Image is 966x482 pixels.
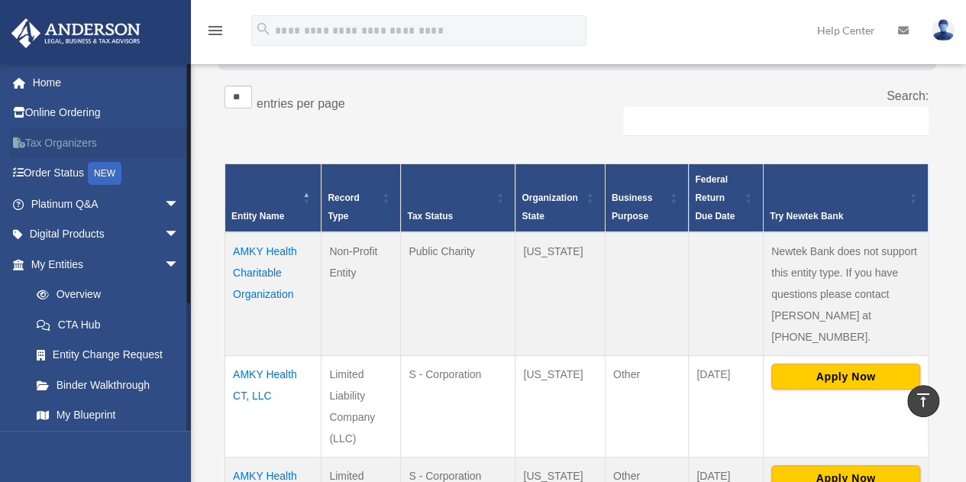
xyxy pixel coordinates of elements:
a: Entity Change Request [21,340,195,370]
a: Tax Due Dates [21,430,195,461]
a: Home [11,67,202,98]
div: NEW [88,162,121,185]
img: User Pic [932,19,955,41]
span: Entity Name [231,211,284,222]
a: Order StatusNEW [11,158,202,189]
label: Search: [887,89,929,102]
a: menu [206,27,225,40]
td: Limited Liability Company (LLC) [321,355,401,457]
th: Try Newtek Bank : Activate to sort [763,163,928,232]
th: Entity Name: Activate to invert sorting [225,163,321,232]
a: My Blueprint [21,400,195,431]
td: S - Corporation [401,355,515,457]
label: entries per page [257,97,345,110]
td: AMKY Health Charitable Organization [225,232,321,356]
td: Other [605,355,688,457]
td: AMKY Health CT, LLC [225,355,321,457]
span: Business Purpose [612,192,652,222]
span: Tax Status [407,211,453,222]
a: vertical_align_top [907,385,939,417]
td: [US_STATE] [515,355,606,457]
a: Binder Walkthrough [21,370,195,400]
a: Digital Productsarrow_drop_down [11,219,202,250]
span: arrow_drop_down [164,249,195,280]
span: Record Type [328,192,359,222]
th: Business Purpose: Activate to sort [605,163,688,232]
button: Apply Now [771,364,920,390]
th: Federal Return Due Date: Activate to sort [689,163,764,232]
span: arrow_drop_down [164,219,195,251]
a: CTA Hub [21,309,195,340]
td: Non-Profit Entity [321,232,401,356]
td: Newtek Bank does not support this entity type. If you have questions please contact [PERSON_NAME]... [763,232,928,356]
a: Tax Organizers [11,128,202,158]
i: menu [206,21,225,40]
th: Tax Status: Activate to sort [401,163,515,232]
td: [DATE] [689,355,764,457]
a: Platinum Q&Aarrow_drop_down [11,189,202,219]
img: Anderson Advisors Platinum Portal [7,18,145,48]
a: Online Ordering [11,98,202,128]
a: My Entitiesarrow_drop_down [11,249,195,280]
span: Organization State [522,192,577,222]
i: vertical_align_top [914,391,932,409]
th: Record Type: Activate to sort [321,163,401,232]
div: Try Newtek Bank [770,207,905,225]
td: Public Charity [401,232,515,356]
td: [US_STATE] [515,232,606,356]
th: Organization State: Activate to sort [515,163,606,232]
a: Overview [21,280,187,310]
i: search [255,21,272,37]
span: arrow_drop_down [164,189,195,220]
span: Federal Return Due Date [695,174,735,222]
